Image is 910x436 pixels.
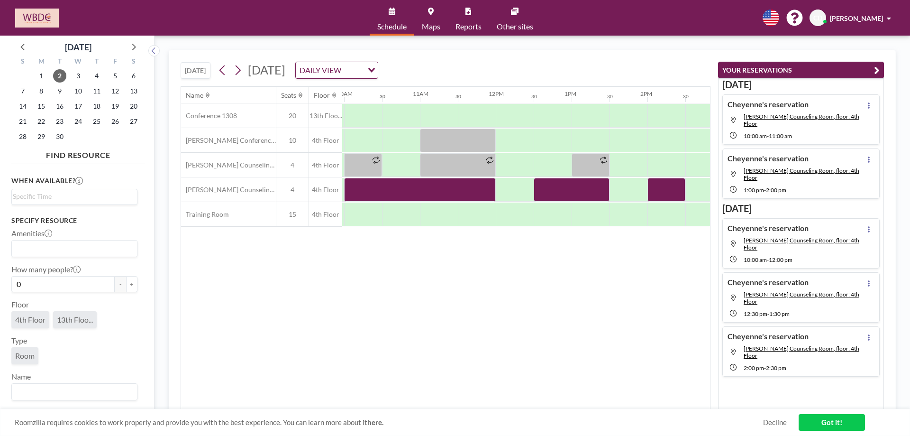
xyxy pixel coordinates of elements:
span: 2:00 PM [744,364,764,371]
button: + [126,276,137,292]
div: W [69,56,88,68]
div: Search for option [296,62,378,78]
span: [DATE] [248,63,285,77]
label: Name [11,372,31,381]
h4: Cheyenne's reservation [728,100,809,109]
input: Search for option [13,191,132,202]
span: Tuesday, September 23, 2025 [53,115,66,128]
span: [PERSON_NAME] Counseling Room [181,161,276,169]
span: 1:30 PM [769,310,790,317]
span: Wednesday, September 17, 2025 [72,100,85,113]
span: Roomzilla requires cookies to work properly and provide you with the best experience. You can lea... [15,418,763,427]
h3: [DATE] [722,79,880,91]
span: CD [813,14,822,22]
span: Tuesday, September 30, 2025 [53,130,66,143]
div: 12PM [489,90,504,97]
div: 2PM [640,90,652,97]
label: Type [11,336,27,345]
span: 15 [276,210,309,219]
div: 30 [683,93,689,100]
span: Thursday, September 25, 2025 [90,115,103,128]
span: Wednesday, September 3, 2025 [72,69,85,83]
span: 4th Floor [15,315,45,325]
span: Serlin Counseling Room, floor: 4th Floor [744,291,859,305]
div: S [14,56,32,68]
span: DAILY VIEW [298,64,343,76]
button: [DATE] [181,62,210,79]
span: Tuesday, September 16, 2025 [53,100,66,113]
span: Monday, September 22, 2025 [35,115,48,128]
span: Conference 1308 [181,111,237,120]
div: S [124,56,143,68]
span: Friday, September 12, 2025 [109,84,122,98]
input: Search for option [344,64,362,76]
span: Tuesday, September 9, 2025 [53,84,66,98]
span: Serlin Counseling Room, floor: 4th Floor [744,237,859,251]
span: Saturday, September 20, 2025 [127,100,140,113]
h4: FIND RESOURCE [11,147,145,160]
div: T [87,56,106,68]
h4: Cheyenne's reservation [728,332,809,341]
span: Thursday, September 18, 2025 [90,100,103,113]
div: 30 [531,93,537,100]
span: 4th Floor [309,210,342,219]
div: Floor [314,91,330,100]
span: Sunday, September 21, 2025 [16,115,29,128]
input: Search for option [13,242,132,255]
span: 10:00 AM [744,132,767,139]
a: Decline [763,418,787,427]
span: 10:00 AM [744,256,767,263]
span: Monday, September 15, 2025 [35,100,48,113]
span: Monday, September 1, 2025 [35,69,48,83]
span: - [767,132,769,139]
a: Got it! [799,414,865,431]
div: T [51,56,69,68]
span: Tuesday, September 2, 2025 [53,69,66,83]
span: Thursday, September 4, 2025 [90,69,103,83]
h3: [DATE] [722,203,880,214]
span: 13th Floo... [309,111,342,120]
div: 10AM [337,90,353,97]
span: Schedule [377,23,407,30]
button: YOUR RESERVATIONS [718,62,884,78]
span: Monday, September 29, 2025 [35,130,48,143]
div: Search for option [12,241,137,257]
span: Wednesday, September 24, 2025 [72,115,85,128]
span: 4th Floor [309,161,342,169]
span: 4th Floor [309,136,342,145]
h3: Specify resource [11,216,137,225]
span: Thursday, September 11, 2025 [90,84,103,98]
span: 12:30 PM [744,310,767,317]
input: Search for option [13,386,132,398]
span: Training Room [181,210,229,219]
span: 10 [276,136,309,145]
div: F [106,56,124,68]
label: Amenities [11,229,52,238]
span: 11:00 AM [769,132,792,139]
span: - [764,364,766,371]
div: [DATE] [65,40,91,54]
span: [PERSON_NAME] Conference Room [181,136,276,145]
span: Sunday, September 28, 2025 [16,130,29,143]
span: Sunday, September 14, 2025 [16,100,29,113]
div: Search for option [12,189,137,204]
span: 4th Floor [309,186,342,194]
div: 1PM [564,90,576,97]
span: Serlin Counseling Room, floor: 4th Floor [744,167,859,181]
span: - [767,256,769,263]
span: Maps [422,23,440,30]
span: Saturday, September 13, 2025 [127,84,140,98]
button: - [115,276,126,292]
img: organization-logo [15,9,59,28]
a: here. [367,418,383,427]
span: Reports [455,23,482,30]
label: How many people? [11,265,81,274]
div: 30 [607,93,613,100]
span: Monday, September 8, 2025 [35,84,48,98]
span: Other sites [497,23,533,30]
span: 20 [276,111,309,120]
div: 30 [455,93,461,100]
div: 30 [380,93,385,100]
span: 13th Floo... [57,315,93,325]
span: Serlin Counseling Room, floor: 4th Floor [744,345,859,359]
